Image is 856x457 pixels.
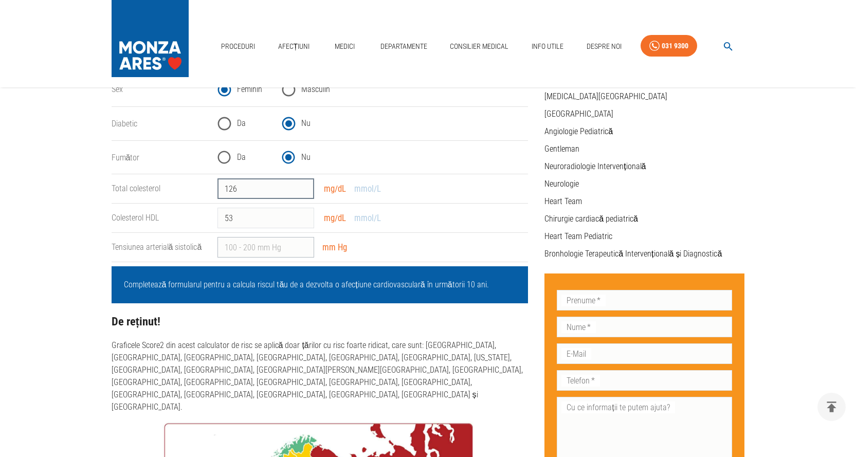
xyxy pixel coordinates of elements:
[112,84,123,94] label: Sex
[217,36,259,57] a: Proceduri
[274,36,314,57] a: Afecțiuni
[544,144,579,154] a: Gentleman
[641,35,697,57] a: 031 9300
[112,315,529,328] h3: De reținut!
[351,211,384,226] button: mmol/L
[217,111,528,136] div: diabetes
[544,109,613,119] a: [GEOGRAPHIC_DATA]
[112,152,210,163] legend: Fumător
[544,179,579,189] a: Neurologie
[217,208,314,228] input: 0 - 60 mg/dL
[329,36,361,57] a: Medici
[544,214,638,224] a: Chirurgie cardiacă pediatrică
[527,36,568,57] a: Info Utile
[446,36,513,57] a: Consilier Medical
[301,151,311,163] span: Nu
[112,242,202,252] label: Tensiunea arterială sistolică
[217,178,314,199] input: 150 - 200 mg/dL
[544,92,667,101] a: [MEDICAL_DATA][GEOGRAPHIC_DATA]
[662,40,688,52] div: 031 9300
[301,83,330,96] span: Masculin
[217,237,314,258] input: 100 - 200 mm Hg
[124,279,516,291] p: Completează formularul pentru a calcula riscul tău de a dezvolta o afecțiune cardiovasculară în u...
[817,393,846,421] button: delete
[301,117,311,130] span: Nu
[217,77,528,102] div: gender
[237,117,246,130] span: Da
[544,249,722,259] a: Bronhologie Terapeutică Intervențională și Diagnostică
[112,213,159,223] label: Colesterol HDL
[544,196,582,206] a: Heart Team
[376,36,431,57] a: Departamente
[112,118,210,130] legend: Diabetic
[582,36,626,57] a: Despre Noi
[112,184,160,193] label: Total colesterol
[217,145,528,170] div: smoking
[544,126,613,136] a: Angiologie Pediatrică
[237,83,262,96] span: Feminin
[237,151,246,163] span: Da
[351,181,384,196] button: mmol/L
[544,231,612,241] a: Heart Team Pediatric
[544,161,646,171] a: Neuroradiologie Intervențională
[112,339,529,413] p: Graficele Score2 din acest calculator de risc se aplică doar țărilor cu risc foarte ridicat, care...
